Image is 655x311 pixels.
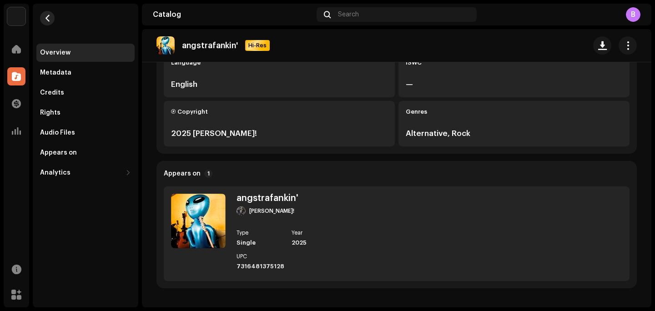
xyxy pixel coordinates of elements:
p-badge: 1 [204,170,212,178]
div: [PERSON_NAME]! [249,207,294,215]
img: 60857a75-74fb-43e8-9b9d-81b6a9923938 [156,36,175,55]
div: Single [237,239,284,246]
re-m-nav-item: Metadata [36,64,135,82]
div: Genres [406,108,622,115]
img: 60857a75-74fb-43e8-9b9d-81b6a9923938 [171,194,226,248]
div: Appears on [40,149,77,156]
div: Overview [40,49,71,56]
div: angstrafankin' [237,194,339,203]
div: 7316481375128 [237,263,284,270]
div: Rights [40,109,60,116]
div: 2025 [292,239,339,246]
div: Audio Files [40,129,75,136]
div: UPC [237,254,284,259]
strong: Appears on [164,170,201,177]
div: Metadata [40,69,71,76]
div: Year [292,230,339,236]
img: 4bf4dd6e-9c7c-4976-b629-171719356ce1 [237,206,246,216]
div: Catalog [153,11,313,18]
re-m-nav-item: Rights [36,104,135,122]
div: 2025 [PERSON_NAME]! [171,128,388,139]
re-m-nav-dropdown: Analytics [36,164,135,182]
span: Hi-Res [246,42,269,49]
p: angstrafankin' [182,41,238,50]
div: Credits [40,89,64,96]
div: B [626,7,640,22]
div: Ⓟ Copyright [171,108,388,115]
div: Alternative, Rock [406,128,622,139]
re-m-nav-item: Credits [36,84,135,102]
re-m-nav-item: Appears on [36,144,135,162]
re-m-nav-item: Overview [36,44,135,62]
re-m-nav-item: Audio Files [36,124,135,142]
img: 4d355f5d-9311-46a2-b30d-525bdb8252bf [7,7,25,25]
div: Type [237,230,284,236]
span: Search [338,11,359,18]
div: Analytics [40,169,71,176]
